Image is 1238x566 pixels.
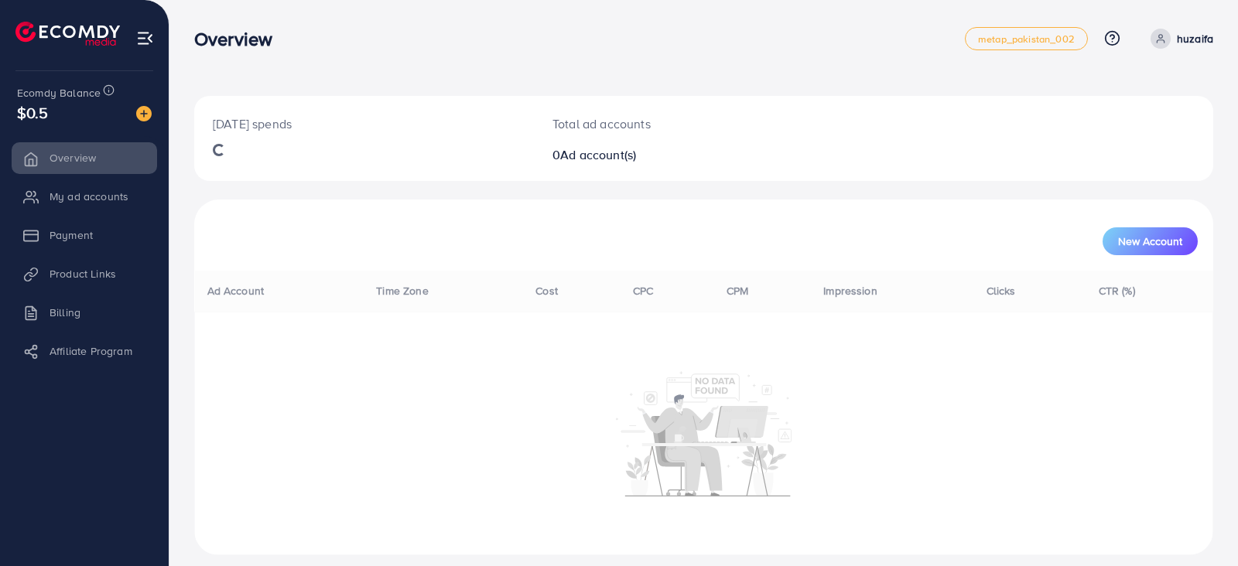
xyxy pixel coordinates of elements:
span: metap_pakistan_002 [978,34,1075,44]
p: huzaifa [1177,29,1213,48]
img: menu [136,29,154,47]
span: Ad account(s) [560,146,636,163]
a: huzaifa [1144,29,1213,49]
span: $0.5 [17,101,49,124]
span: New Account [1118,236,1182,247]
h2: 0 [552,148,770,162]
img: logo [15,22,120,46]
img: image [136,106,152,121]
h3: Overview [194,28,285,50]
p: Total ad accounts [552,114,770,133]
button: New Account [1103,227,1198,255]
a: metap_pakistan_002 [965,27,1088,50]
p: [DATE] spends [213,114,515,133]
span: Ecomdy Balance [17,85,101,101]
